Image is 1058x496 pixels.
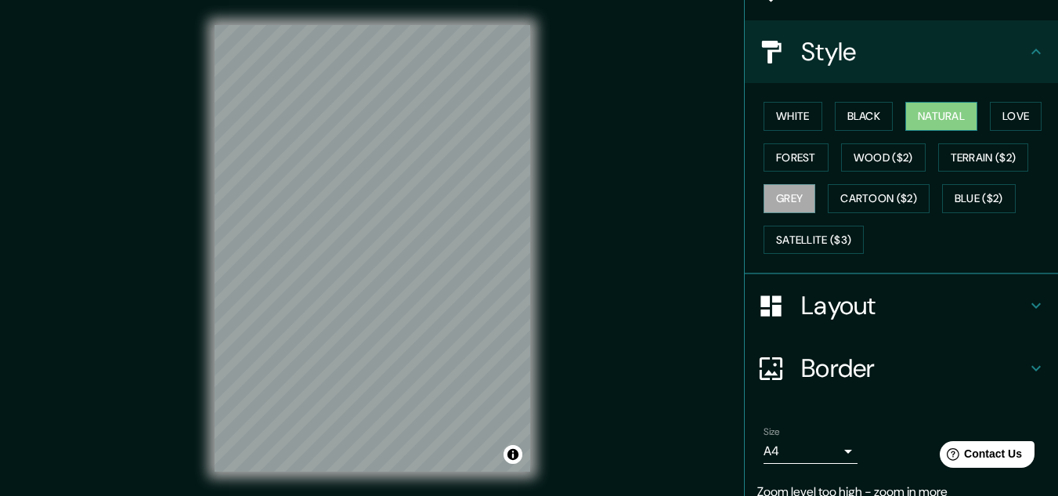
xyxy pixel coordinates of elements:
[764,425,780,439] label: Size
[745,274,1058,337] div: Layout
[764,184,815,213] button: Grey
[835,102,894,131] button: Black
[801,290,1027,321] h4: Layout
[764,226,864,255] button: Satellite ($3)
[745,20,1058,83] div: Style
[990,102,1042,131] button: Love
[764,102,822,131] button: White
[801,353,1027,384] h4: Border
[841,143,926,172] button: Wood ($2)
[905,102,977,131] button: Natural
[938,143,1029,172] button: Terrain ($2)
[745,337,1058,400] div: Border
[764,143,829,172] button: Forest
[942,184,1016,213] button: Blue ($2)
[801,36,1027,67] h4: Style
[215,25,530,472] canvas: Map
[504,445,522,464] button: Toggle attribution
[828,184,930,213] button: Cartoon ($2)
[764,439,858,464] div: A4
[919,435,1041,479] iframe: Help widget launcher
